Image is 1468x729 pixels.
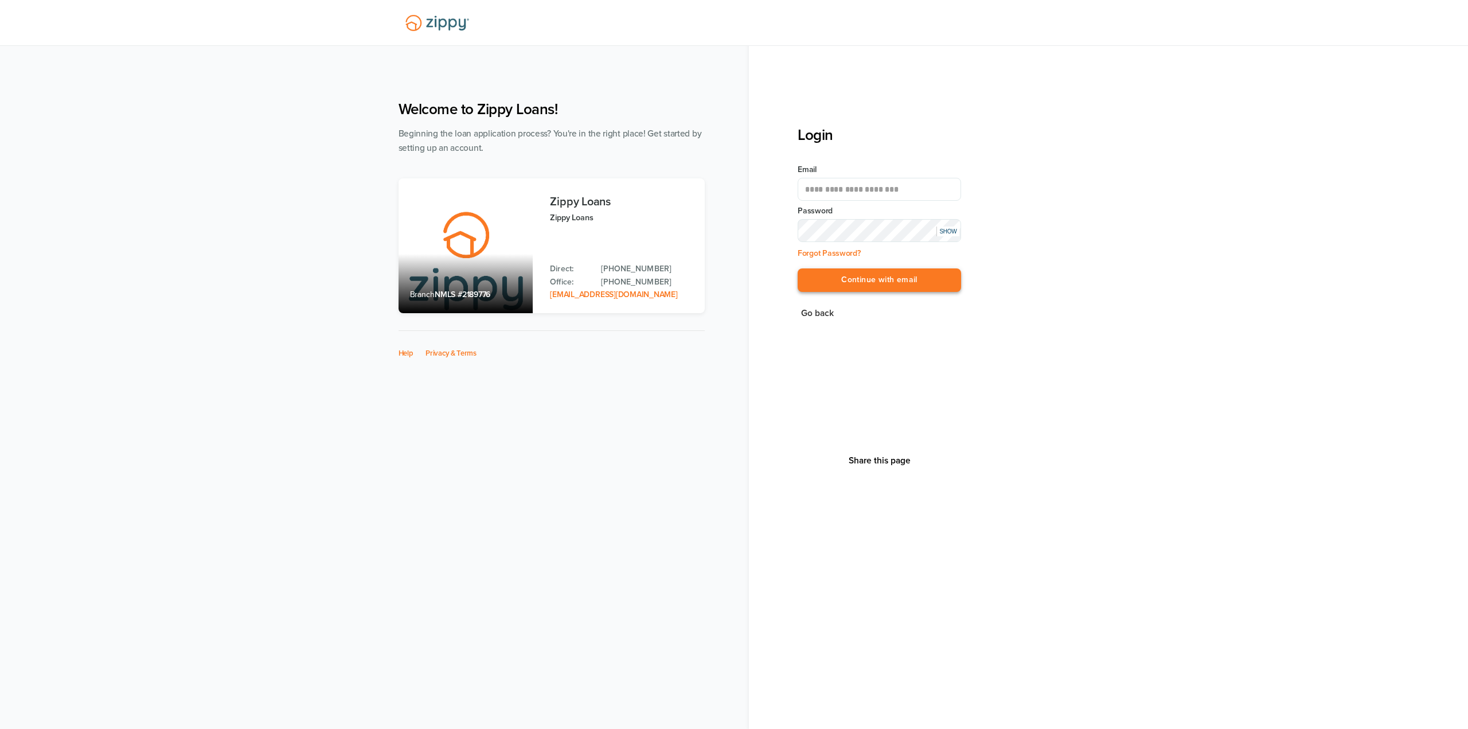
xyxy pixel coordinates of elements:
input: Email Address [798,178,961,201]
img: Lender Logo [399,10,476,36]
h1: Welcome to Zippy Loans! [399,100,705,118]
button: Continue with email [798,268,961,292]
h3: Zippy Loans [550,196,693,208]
input: Input Password [798,219,961,242]
a: Email Address: zippyguide@zippymh.com [550,290,677,299]
span: Branch [410,290,435,299]
button: Go back [798,306,837,321]
button: Share This Page [845,455,914,466]
a: Office Phone: 512-975-2947 [601,276,693,289]
p: Zippy Loans [550,211,693,224]
div: SHOW [936,227,959,236]
a: Direct Phone: 512-975-2947 [601,263,693,275]
h3: Login [798,126,961,144]
p: Direct: [550,263,589,275]
a: Help [399,349,413,358]
a: Forgot Password? [798,248,861,258]
p: Office: [550,276,589,289]
label: Password [798,205,961,217]
span: Beginning the loan application process? You're in the right place! Get started by setting up an a... [399,128,702,153]
span: NMLS #2189776 [435,290,490,299]
label: Email [798,164,961,176]
a: Privacy & Terms [425,349,477,358]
